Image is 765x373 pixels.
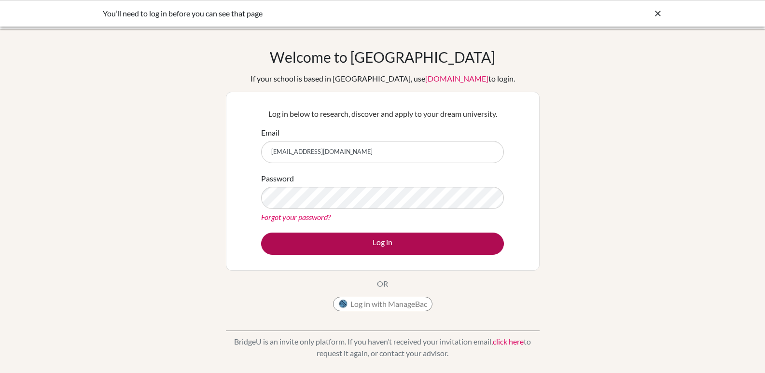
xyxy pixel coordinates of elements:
p: OR [377,278,388,290]
p: Log in below to research, discover and apply to your dream university. [261,108,504,120]
a: [DOMAIN_NAME] [425,74,488,83]
a: click here [493,337,524,346]
a: Forgot your password? [261,212,331,221]
h1: Welcome to [GEOGRAPHIC_DATA] [270,48,495,66]
button: Log in [261,233,504,255]
label: Password [261,173,294,184]
button: Log in with ManageBac [333,297,432,311]
div: If your school is based in [GEOGRAPHIC_DATA], use to login. [250,73,515,84]
label: Email [261,127,279,138]
div: You’ll need to log in before you can see that page [103,8,518,19]
p: BridgeU is an invite only platform. If you haven’t received your invitation email, to request it ... [226,336,540,359]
